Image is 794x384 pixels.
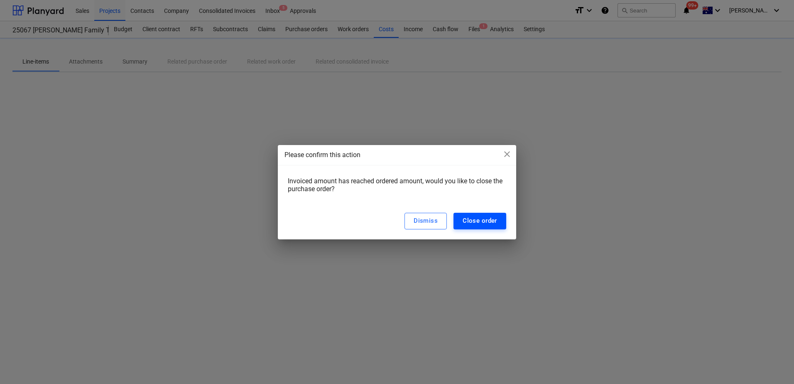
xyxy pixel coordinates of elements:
[453,213,506,229] button: Close order
[752,344,794,384] iframe: Chat Widget
[414,215,438,226] div: Dismiss
[502,149,512,159] span: close
[284,150,510,160] div: Please confirm this action
[288,177,506,199] div: Invoiced amount has reached ordered amount, would you like to close the purchase order?
[463,215,497,226] div: Close order
[502,149,512,162] div: close
[404,213,447,229] button: Dismiss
